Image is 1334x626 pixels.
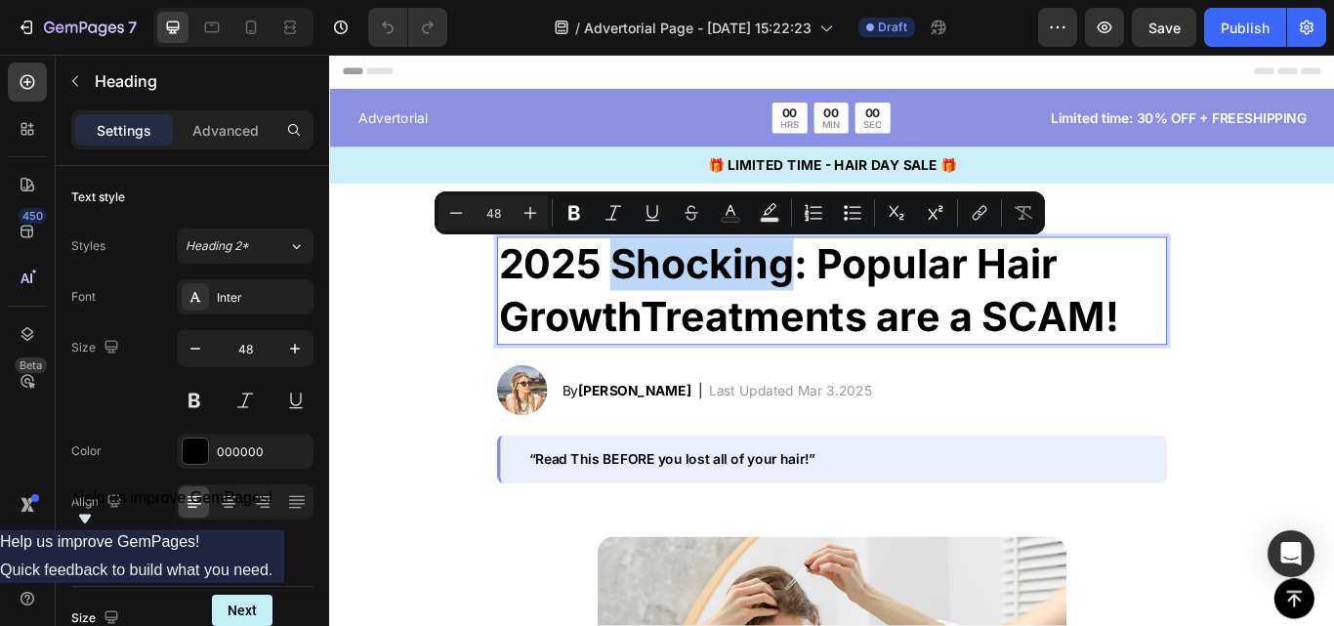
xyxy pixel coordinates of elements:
strong: [PERSON_NAME] [290,382,422,401]
h2: Rich Text Editor. Editing area: main [195,213,977,339]
p: 🎁 LIMITED TIME - HAIR DAY SALE 🎁 [2,117,1170,141]
div: Color [71,442,102,460]
div: Text style [71,188,125,206]
p: Limited time: 30% OFF + FREESHIPPING [775,63,1139,86]
span: Heading 2* [186,237,249,255]
p: | [430,380,435,403]
div: Open Intercom Messenger [1268,530,1314,577]
p: HRS [525,77,547,88]
button: Heading 2* [177,229,313,264]
p: 2025 Shocking: Popular Hair GrowthTreatments are a SCAM! [197,215,975,337]
div: Styles [71,237,105,255]
span: Help us improve GemPages! [73,489,273,506]
div: 00 [622,60,644,77]
p: Heading [95,69,306,93]
span: / [575,18,580,38]
div: Editor contextual toolbar [435,191,1045,234]
img: gempages_579762238080942676-1aab5cae-c6a5-4e6d-b02c-105417c42d49.png [195,362,254,421]
button: 7 [8,8,146,47]
span: Advertorial Page - [DATE] 15:22:23 [584,18,812,38]
button: Publish [1204,8,1286,47]
button: Save [1132,8,1196,47]
button: Show survey - Help us improve GemPages! [73,489,273,530]
p: MIN [574,77,595,88]
div: 450 [19,208,47,224]
span: Draft [878,19,907,36]
div: 00 [525,60,547,77]
div: Undo/Redo [368,8,447,47]
div: Size [71,335,123,361]
div: Publish [1221,18,1270,38]
div: Inter [217,289,309,307]
div: Font [71,288,96,306]
p: Last Updated Mar 3.2025 [442,380,633,403]
p: Settings [97,120,151,141]
div: Beta [15,357,47,373]
p: “Read This BEFORE you lost all of your hair!” [232,462,943,482]
p: Advanced [192,120,259,141]
p: 7 [128,16,137,39]
div: 000000 [217,443,309,461]
div: 00 [574,60,595,77]
p: SEC [622,77,644,88]
span: Save [1148,20,1181,36]
p: By [271,380,422,403]
iframe: Design area [329,55,1334,626]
